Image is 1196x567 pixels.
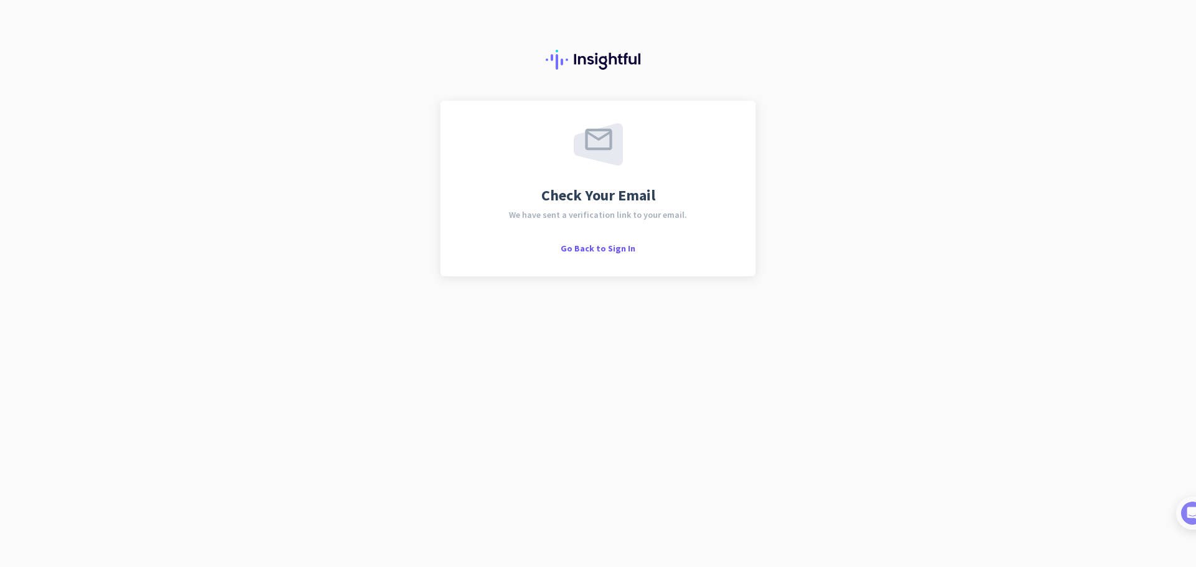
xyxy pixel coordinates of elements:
[546,50,650,70] img: Insightful
[574,123,623,166] img: email-sent
[541,188,655,203] span: Check Your Email
[561,243,635,254] span: Go Back to Sign In
[509,210,687,219] span: We have sent a verification link to your email.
